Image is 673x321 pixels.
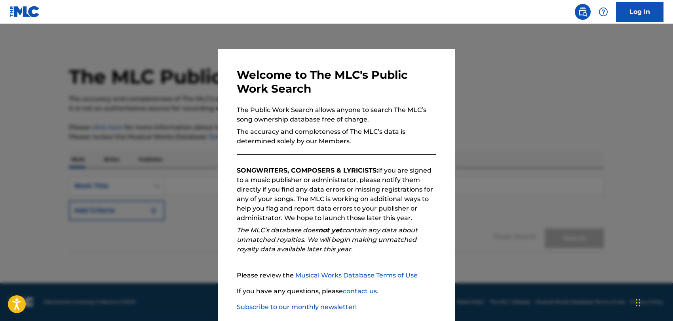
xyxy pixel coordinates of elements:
a: contact us [343,287,377,295]
div: Help [595,4,611,20]
p: If you have any questions, please . [237,287,436,296]
p: If you are signed to a music publisher or administrator, please notify them directly if you find ... [237,166,436,223]
em: The MLC’s database does contain any data about unmatched royalties. We will begin making unmatche... [237,226,418,253]
p: The accuracy and completeness of The MLC’s data is determined solely by our Members. [237,127,436,146]
img: MLC Logo [10,6,40,17]
h3: Welcome to The MLC's Public Work Search [237,68,436,96]
p: The Public Work Search allows anyone to search The MLC’s song ownership database free of charge. [237,105,436,124]
p: Please review the [237,271,436,280]
iframe: Chat Widget [633,283,673,321]
img: search [578,7,587,17]
a: Log In [616,2,663,22]
a: Musical Works Database Terms of Use [295,272,418,279]
a: Subscribe to our monthly newsletter! [237,303,357,311]
img: help [599,7,608,17]
strong: SONGWRITERS, COMPOSERS & LYRICISTS: [237,167,378,174]
div: Widget de chat [633,283,673,321]
a: Public Search [575,4,591,20]
div: Arrastrar [636,291,641,315]
strong: not yet [318,226,342,234]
